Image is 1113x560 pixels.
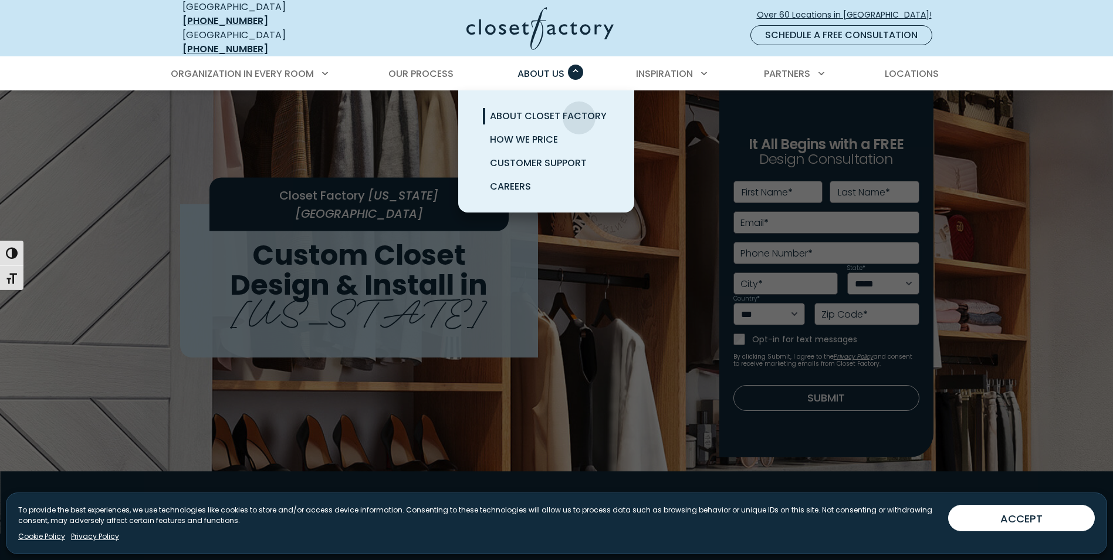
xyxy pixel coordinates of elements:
[490,156,587,170] span: Customer Support
[171,67,314,80] span: Organization in Every Room
[18,531,65,542] a: Cookie Policy
[71,531,119,542] a: Privacy Policy
[490,109,607,123] span: About Closet Factory
[182,14,268,28] a: [PHONE_NUMBER]
[163,58,951,90] nav: Primary Menu
[764,67,810,80] span: Partners
[388,67,454,80] span: Our Process
[182,28,353,56] div: [GEOGRAPHIC_DATA]
[636,67,693,80] span: Inspiration
[182,42,268,56] a: [PHONE_NUMBER]
[466,7,614,50] img: Closet Factory Logo
[948,505,1095,531] button: ACCEPT
[757,9,941,21] span: Over 60 Locations in [GEOGRAPHIC_DATA]!
[756,5,942,25] a: Over 60 Locations in [GEOGRAPHIC_DATA]!
[18,505,939,526] p: To provide the best experiences, we use technologies like cookies to store and/or access device i...
[750,25,932,45] a: Schedule a Free Consultation
[885,67,939,80] span: Locations
[517,67,564,80] span: About Us
[458,90,634,212] ul: About Us submenu
[490,133,558,146] span: How We Price
[490,180,531,193] span: Careers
